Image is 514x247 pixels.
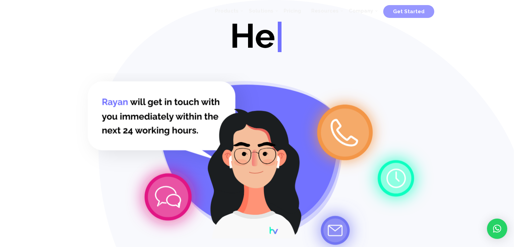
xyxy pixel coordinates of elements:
a: Get Started [383,6,434,16]
span: Get Started [393,8,424,15]
span: He [230,16,275,55]
a: Products [210,1,244,21]
span: Company [349,8,373,14]
span: Pricing [284,8,301,14]
a: Pricing [278,1,306,21]
span: Resources [311,8,339,14]
span: Solutions [249,8,273,14]
span: Products [215,8,239,14]
a: Solutions [244,1,278,21]
tspan: Rayan [102,96,128,107]
span: | [275,16,284,55]
a: Company [344,1,378,21]
tspan: you immediately within the [102,111,219,121]
a: Resources [306,1,344,21]
tspan: will get in touch with [130,96,220,107]
tspan: next 24 working hours. [102,125,198,136]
